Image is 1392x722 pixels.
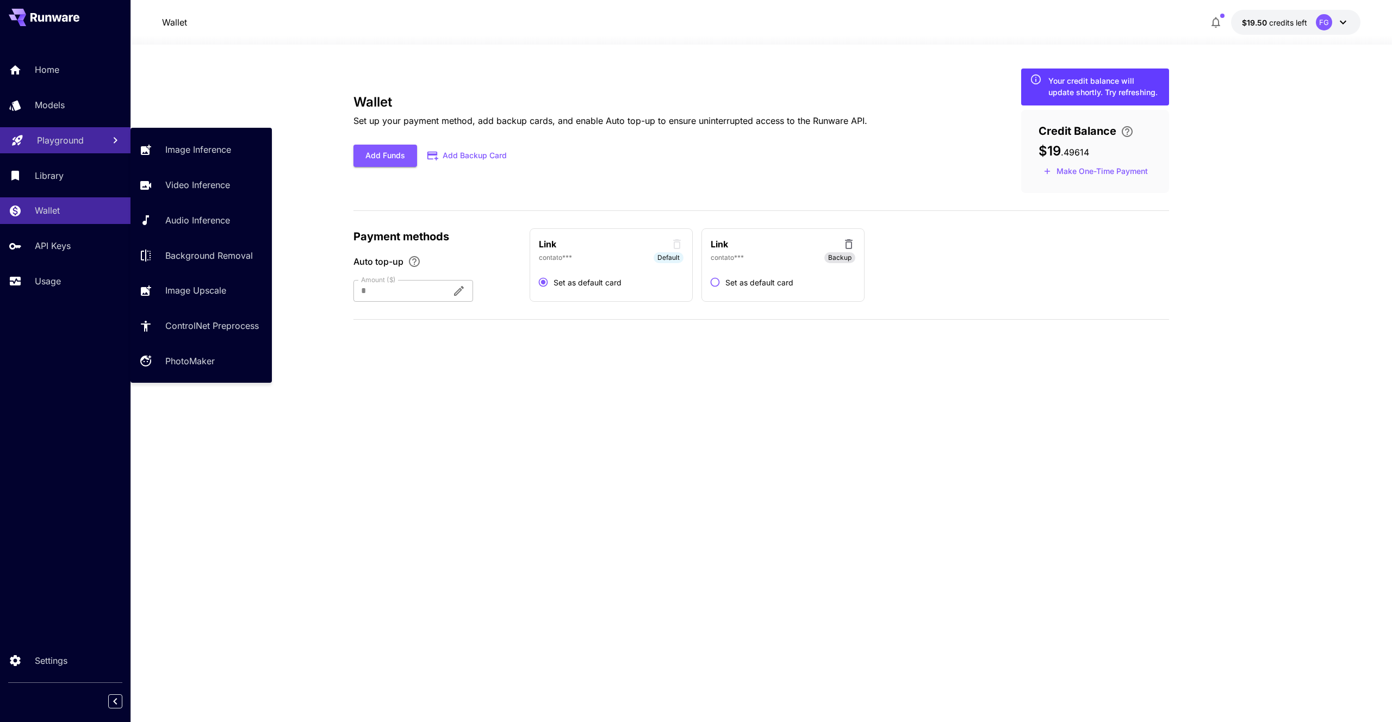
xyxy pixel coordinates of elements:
p: Image Inference [165,143,231,156]
div: FG [1316,14,1332,30]
span: Set as default card [725,277,793,288]
p: Models [35,98,65,111]
a: Image Upscale [130,277,272,304]
span: Auto top-up [353,255,403,268]
p: Image Upscale [165,284,226,297]
span: $19 [1039,143,1061,159]
a: Image Inference [130,136,272,163]
p: Set up your payment method, add backup cards, and enable Auto top-up to ensure uninterrupted acce... [353,114,867,127]
label: Amount ($) [361,275,396,284]
button: Enable Auto top-up to ensure uninterrupted service. We'll automatically bill the chosen amount wh... [403,255,425,268]
p: Wallet [35,204,60,217]
p: Home [35,63,59,76]
p: Video Inference [165,178,230,191]
p: Payment methods [353,228,517,245]
p: PhotoMaker [165,354,215,368]
p: ControlNet Preprocess [165,319,259,332]
a: PhotoMaker [130,348,272,375]
nav: breadcrumb [162,16,187,29]
a: Video Inference [130,172,272,198]
div: Collapse sidebar [116,692,130,711]
a: Audio Inference [130,207,272,234]
span: Backup [828,253,852,263]
button: Make a one-time, non-recurring payment [1039,163,1153,180]
p: Settings [35,654,67,667]
p: Wallet [162,16,187,29]
button: Add Funds [353,145,417,167]
p: Link [539,238,556,251]
div: Your credit balance will update shortly. Try refreshing. [1048,75,1160,98]
p: Usage [35,275,61,288]
button: Enter your card details and choose an Auto top-up amount to avoid service interruptions. We'll au... [1116,125,1138,138]
p: Link [711,238,728,251]
p: Playground [37,134,84,147]
span: $19.50 [1242,18,1269,27]
button: Add Backup Card [417,145,518,166]
span: . 49614 [1061,147,1089,158]
span: Set as default card [554,277,622,288]
p: API Keys [35,239,71,252]
p: Audio Inference [165,214,230,227]
h3: Wallet [353,95,867,110]
div: $19.49614 [1242,17,1307,28]
button: $19.49614 [1231,10,1360,35]
button: Collapse sidebar [108,694,122,708]
a: Background Removal [130,242,272,269]
span: Credit Balance [1039,123,1116,139]
a: ControlNet Preprocess [130,313,272,339]
span: Default [654,253,683,263]
span: credits left [1269,18,1307,27]
p: Background Removal [165,249,253,262]
p: Library [35,169,64,182]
